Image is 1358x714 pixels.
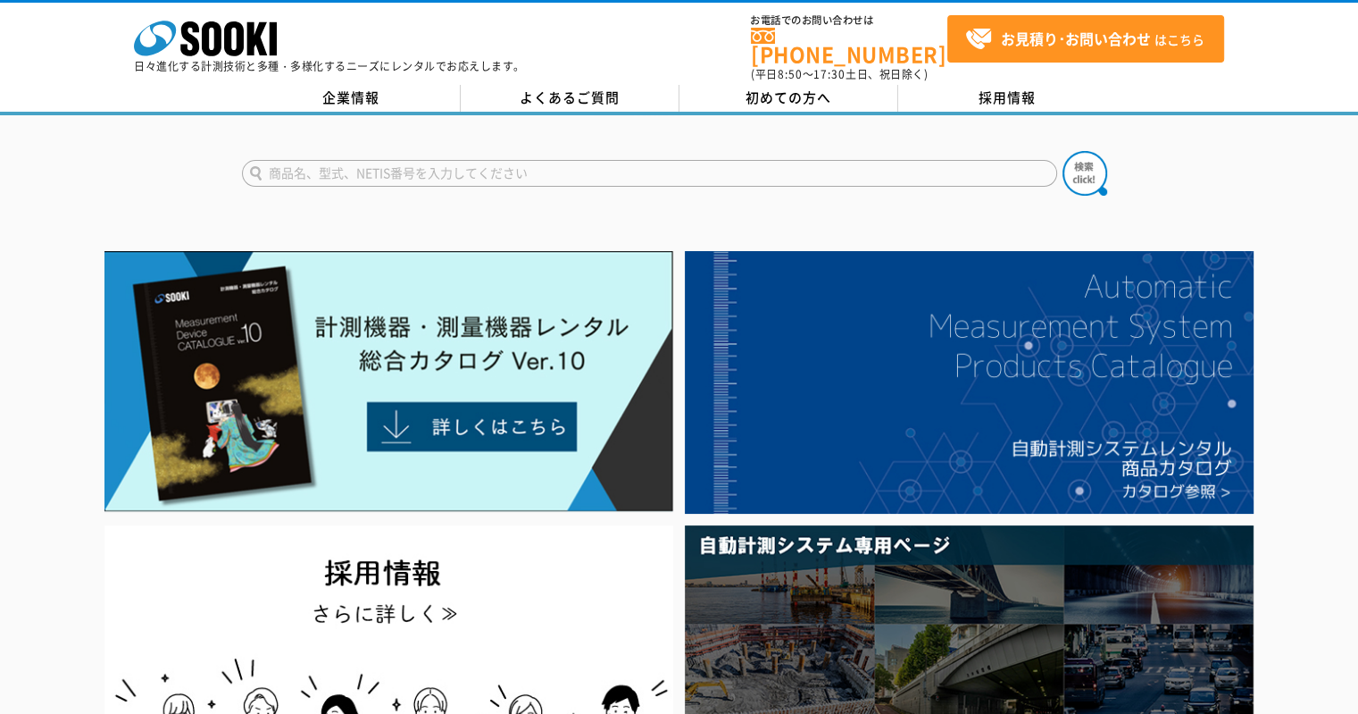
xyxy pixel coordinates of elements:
span: (平日 ～ 土日、祝日除く) [751,66,928,82]
a: お見積り･お問い合わせはこちら [947,15,1224,63]
span: 17:30 [813,66,846,82]
img: btn_search.png [1062,151,1107,196]
span: はこちら [965,26,1204,53]
img: Catalog Ver10 [104,251,673,512]
a: よくあるご質問 [461,85,679,112]
a: [PHONE_NUMBER] [751,28,947,64]
span: 初めての方へ [746,88,831,107]
span: 8:50 [778,66,803,82]
a: 企業情報 [242,85,461,112]
a: 採用情報 [898,85,1117,112]
a: 初めての方へ [679,85,898,112]
strong: お見積り･お問い合わせ [1001,28,1151,49]
input: 商品名、型式、NETIS番号を入力してください [242,160,1057,187]
img: 自動計測システムカタログ [685,251,1254,514]
p: 日々進化する計測技術と多種・多様化するニーズにレンタルでお応えします。 [134,61,525,71]
span: お電話でのお問い合わせは [751,15,947,26]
